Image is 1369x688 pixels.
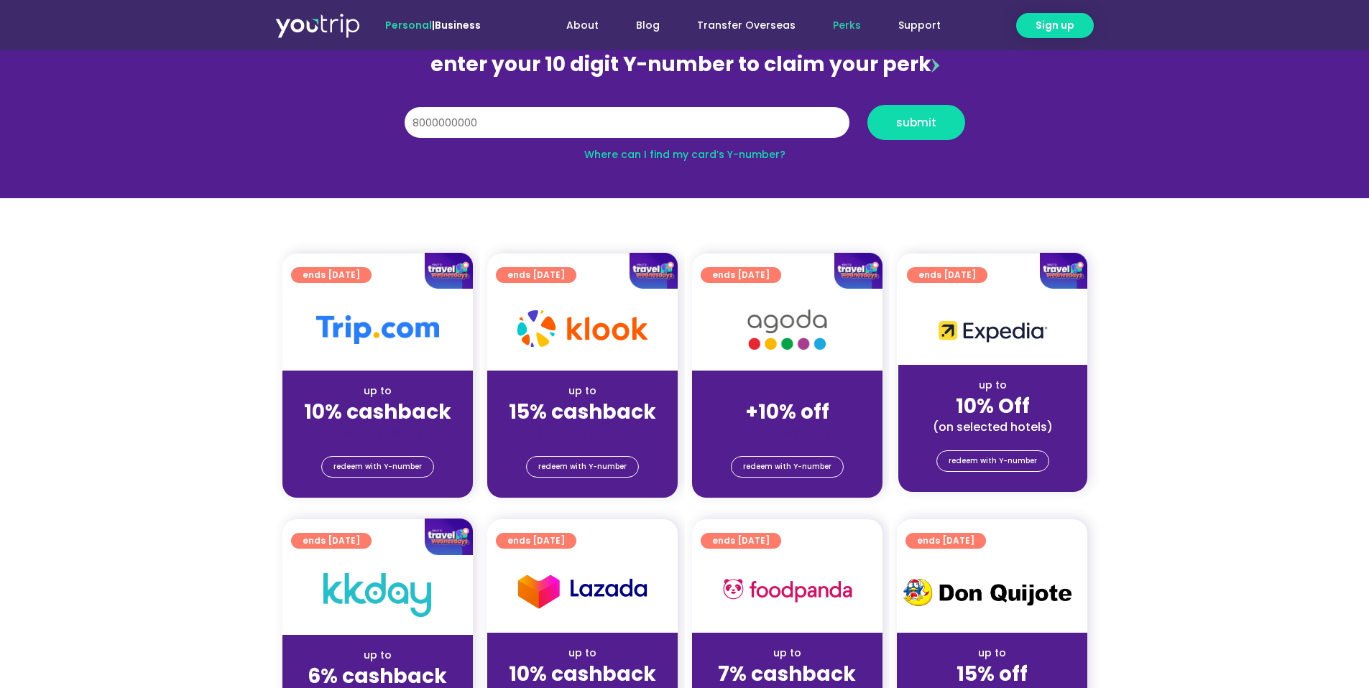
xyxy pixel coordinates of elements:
[731,456,844,478] a: redeem with Y-number
[867,105,965,140] button: submit
[294,383,461,399] div: up to
[678,12,814,39] a: Transfer Overseas
[509,660,656,688] strong: 10% cashback
[499,383,666,399] div: up to
[294,425,461,440] div: (for stays only)
[499,425,666,440] div: (for stays only)
[905,533,986,549] a: ends [DATE]
[405,107,849,139] input: 10 digit Y-number (e.g. 8123456789)
[584,147,785,162] a: Where can I find my card’s Y-number?
[704,425,871,440] div: (for stays only)
[1036,18,1074,33] span: Sign up
[712,533,770,549] span: ends [DATE]
[507,533,565,549] span: ends [DATE]
[538,457,627,477] span: redeem with Y-number
[814,12,880,39] a: Perks
[435,18,481,32] a: Business
[956,392,1030,420] strong: 10% Off
[745,398,829,426] strong: +10% off
[509,398,656,426] strong: 15% cashback
[908,646,1076,661] div: up to
[385,18,432,32] span: Personal
[743,457,831,477] span: redeem with Y-number
[917,533,974,549] span: ends [DATE]
[548,12,617,39] a: About
[499,646,666,661] div: up to
[405,105,965,151] form: Y Number
[949,451,1037,471] span: redeem with Y-number
[385,18,481,32] span: |
[294,648,461,663] div: up to
[774,383,801,398] span: up to
[936,450,1049,472] a: redeem with Y-number
[1016,13,1094,38] a: Sign up
[896,117,936,128] span: submit
[333,457,422,477] span: redeem with Y-number
[617,12,678,39] a: Blog
[304,398,451,426] strong: 10% cashback
[957,660,1028,688] strong: 15% off
[397,46,972,83] div: enter your 10 digit Y-number to claim your perk
[701,533,781,549] a: ends [DATE]
[910,419,1076,434] div: (on selected hotels)
[704,646,871,661] div: up to
[496,533,576,549] a: ends [DATE]
[880,12,959,39] a: Support
[321,456,434,478] a: redeem with Y-number
[910,378,1076,393] div: up to
[526,456,639,478] a: redeem with Y-number
[520,12,959,39] nav: Menu
[718,660,856,688] strong: 7% cashback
